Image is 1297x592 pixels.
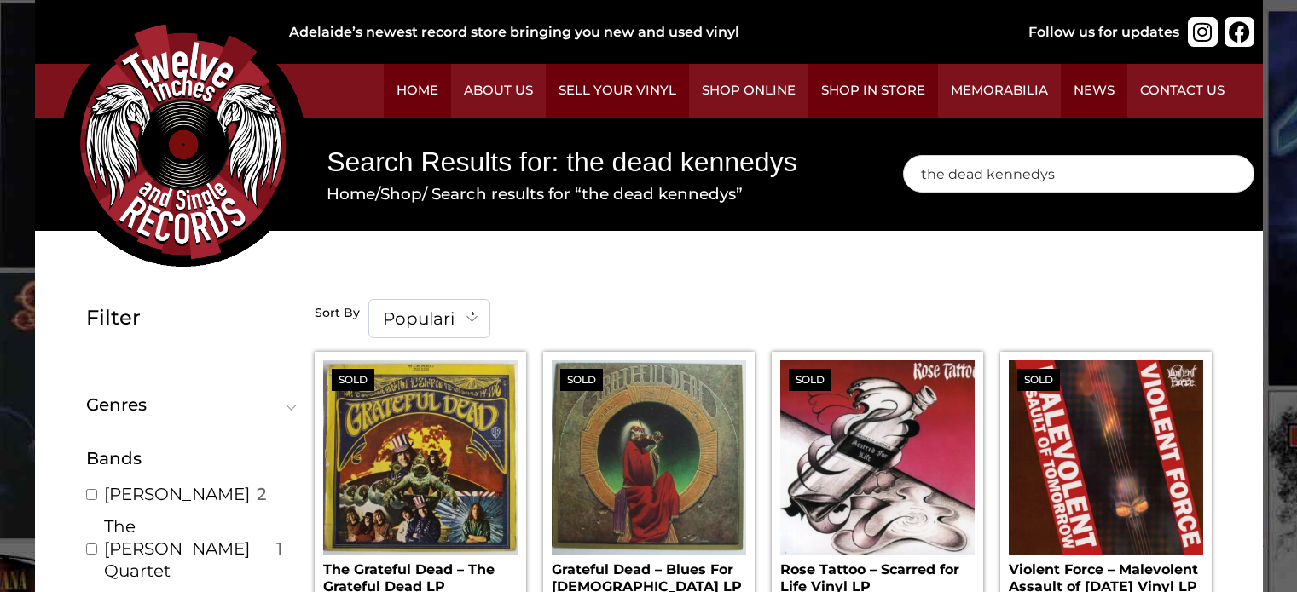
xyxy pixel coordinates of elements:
[903,155,1254,193] input: Search
[1017,369,1060,391] span: Sold
[384,64,451,118] a: Home
[560,369,603,391] span: Sold
[789,369,831,391] span: Sold
[86,396,290,413] span: Genres
[327,182,851,206] nav: Breadcrumb
[1061,64,1127,118] a: News
[104,483,250,505] a: [PERSON_NAME]
[1009,360,1203,555] img: Violent Force
[257,483,266,505] span: 2
[289,22,973,43] div: Adelaide’s newest record store bringing you new and used vinyl
[552,360,746,555] img: Grateful Dead – Blues For Allah LP
[369,300,490,337] span: Popularity
[86,396,298,413] button: Genres
[276,537,282,560] span: 1
[546,64,689,118] a: Sell Your Vinyl
[451,64,546,118] a: About Us
[780,360,975,555] img: Rose Tattoo
[327,143,851,181] h1: Search Results for: the dead kennedys
[323,360,518,555] img: The Grateful Dead – The Grateful Dead LP
[1028,22,1179,43] div: Follow us for updates
[327,184,375,204] a: Home
[808,64,938,118] a: Shop in Store
[86,306,298,330] h5: Filter
[938,64,1061,118] a: Memorabilia
[104,515,269,582] a: The [PERSON_NAME] Quartet
[689,64,808,118] a: Shop Online
[1127,64,1237,118] a: Contact Us
[380,184,422,204] a: Shop
[332,369,374,391] span: Sold
[315,306,360,321] h5: Sort By
[368,299,491,338] span: Popularity
[86,445,298,471] div: Bands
